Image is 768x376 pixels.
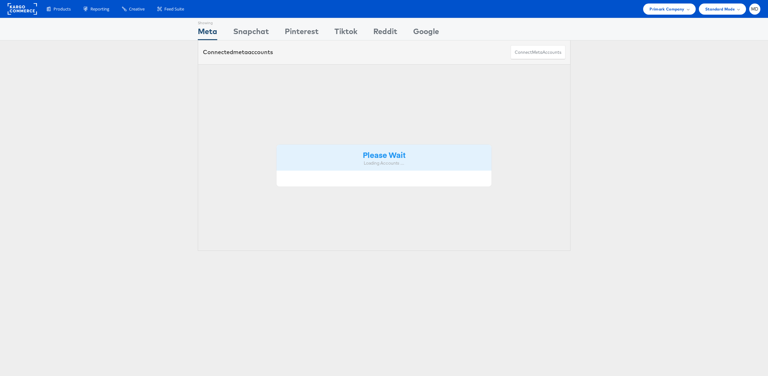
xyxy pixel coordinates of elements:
span: meta [233,48,248,56]
span: Creative [129,6,145,12]
span: meta [532,49,542,55]
div: Reddit [373,26,397,40]
span: Products [54,6,71,12]
span: Feed Suite [164,6,184,12]
div: Pinterest [285,26,319,40]
div: Showing [198,18,217,26]
span: Primark Company [650,6,684,12]
span: MD [751,7,758,11]
div: Meta [198,26,217,40]
div: Tiktok [334,26,357,40]
span: Reporting [90,6,109,12]
div: Loading Accounts .... [281,160,487,166]
span: Standard Mode [705,6,735,12]
div: Connected accounts [203,48,273,56]
div: Snapchat [233,26,269,40]
strong: Please Wait [363,149,406,160]
div: Google [413,26,439,40]
button: ConnectmetaAccounts [511,45,565,60]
